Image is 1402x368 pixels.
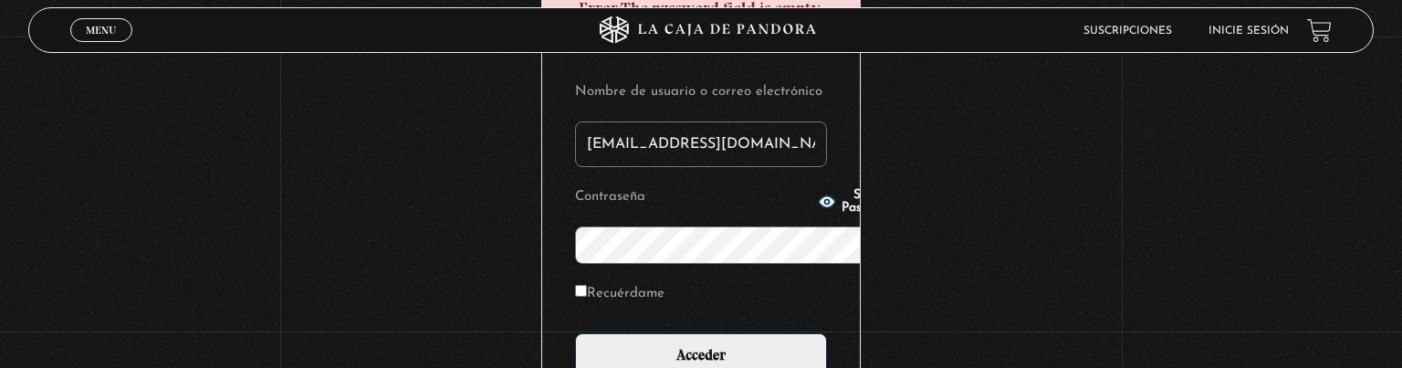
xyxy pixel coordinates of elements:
button: Show Password [818,189,895,215]
label: Recuérdame [575,280,664,309]
a: Inicie sesión [1208,26,1289,37]
span: Cerrar [80,40,123,53]
label: Contraseña [575,184,812,212]
span: Show Password [842,189,895,215]
label: Nombre de usuario o correo electrónico [575,79,827,107]
a: Suscripciones [1083,26,1172,37]
a: View your shopping cart [1307,18,1332,43]
input: Recuérdame [575,285,587,297]
span: Menu [86,25,116,36]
